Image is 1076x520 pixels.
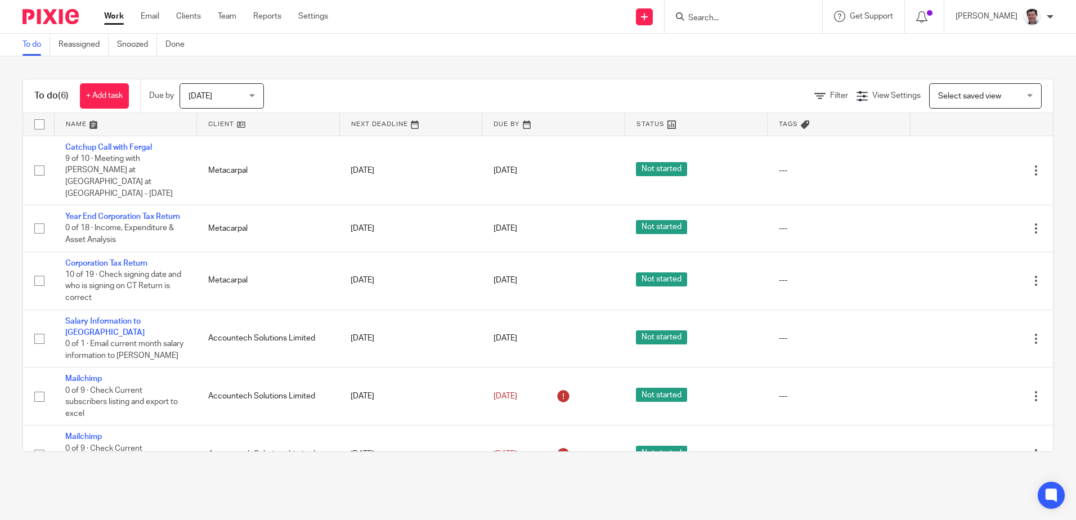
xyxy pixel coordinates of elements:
span: Not started [636,162,687,176]
a: Work [104,11,124,22]
td: [DATE] [339,136,482,205]
span: View Settings [872,92,921,100]
span: Not started [636,446,687,460]
td: [DATE] [339,425,482,483]
td: Metacarpal [197,136,340,205]
input: Search [687,14,788,24]
td: Metacarpal [197,205,340,252]
span: (6) [58,91,69,100]
a: Mailchimp [65,375,102,383]
span: 9 of 10 · Meeting with [PERSON_NAME] at [GEOGRAPHIC_DATA] at [GEOGRAPHIC_DATA] - [DATE] [65,155,173,198]
span: [DATE] [189,92,212,100]
a: Reassigned [59,34,109,56]
a: Salary Information to [GEOGRAPHIC_DATA] [65,317,145,337]
span: Not started [636,220,687,234]
span: Not started [636,330,687,344]
span: [DATE] [494,277,517,285]
span: [DATE] [494,225,517,232]
div: --- [779,223,899,234]
span: Filter [830,92,848,100]
span: 0 of 1 · Email current month salary information to [PERSON_NAME] [65,340,183,360]
span: Tags [779,121,798,127]
p: Due by [149,90,174,101]
span: Not started [636,272,687,286]
span: [DATE] [494,167,517,174]
a: Year End Corporation Tax Return [65,213,180,221]
a: Catchup Call with Fergal [65,144,152,151]
span: 10 of 19 · Check signing date and who is signing on CT Return is correct [65,271,181,302]
div: --- [779,165,899,176]
a: Snoozed [117,34,157,56]
td: [DATE] [339,252,482,310]
div: --- [779,333,899,344]
a: Team [218,11,236,22]
a: Corporation Tax Return [65,259,147,267]
td: [DATE] [339,205,482,252]
span: 0 of 9 · Check Current subscribers listing and export to excel [65,387,178,418]
span: 0 of 9 · Check Current subscribers listing and export to excel [65,445,178,476]
img: Facebook%20Profile%20picture%20(2).jpg [1023,8,1041,26]
span: 0 of 18 · Income, Expenditure & Asset Analysis [65,225,174,244]
span: Not started [636,388,687,402]
td: [DATE] [339,367,482,425]
span: [DATE] [494,392,517,400]
span: Select saved view [938,92,1001,100]
a: Reports [253,11,281,22]
td: Accountech Solutions Limited [197,425,340,483]
p: [PERSON_NAME] [956,11,1017,22]
h1: To do [34,90,69,102]
td: Accountech Solutions Limited [197,310,340,367]
a: Mailchimp [65,433,102,441]
span: [DATE] [494,334,517,342]
a: To do [23,34,50,56]
td: [DATE] [339,310,482,367]
a: Done [165,34,193,56]
td: Metacarpal [197,252,340,310]
a: Email [141,11,159,22]
td: Accountech Solutions Limited [197,367,340,425]
div: --- [779,449,899,460]
div: --- [779,275,899,286]
div: --- [779,391,899,402]
a: + Add task [80,83,129,109]
a: Clients [176,11,201,22]
img: Pixie [23,9,79,24]
span: Get Support [850,12,893,20]
span: [DATE] [494,450,517,458]
a: Settings [298,11,328,22]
